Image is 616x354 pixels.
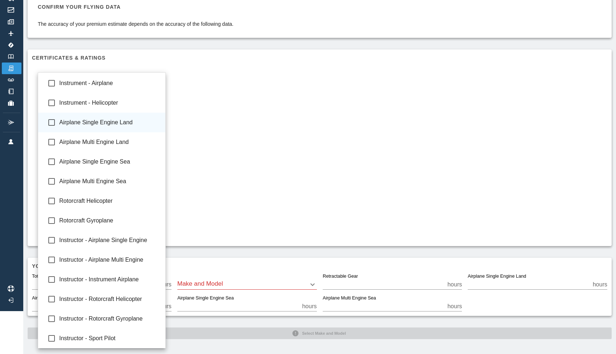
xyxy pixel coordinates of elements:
[59,314,160,323] span: Instructor - Rotorcraft Gyroplane
[59,216,160,225] span: Rotorcraft Gyroplane
[59,138,160,146] span: Airplane Multi Engine Land
[59,197,160,205] span: Rotorcraft Helicopter
[59,295,160,303] span: Instructor - Rotorcraft Helicopter
[59,275,160,284] span: Instructor - Instrument Airplane
[59,118,160,127] span: Airplane Single Engine Land
[59,98,160,107] span: Instrument - Helicopter
[59,236,160,245] span: Instructor - Airplane Single Engine
[59,177,160,186] span: Airplane Multi Engine Sea
[59,157,160,166] span: Airplane Single Engine Sea
[59,334,160,343] span: Instructor - Sport Pilot
[59,256,160,264] span: Instructor - Airplane Multi Engine
[59,79,160,88] span: Instrument - Airplane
